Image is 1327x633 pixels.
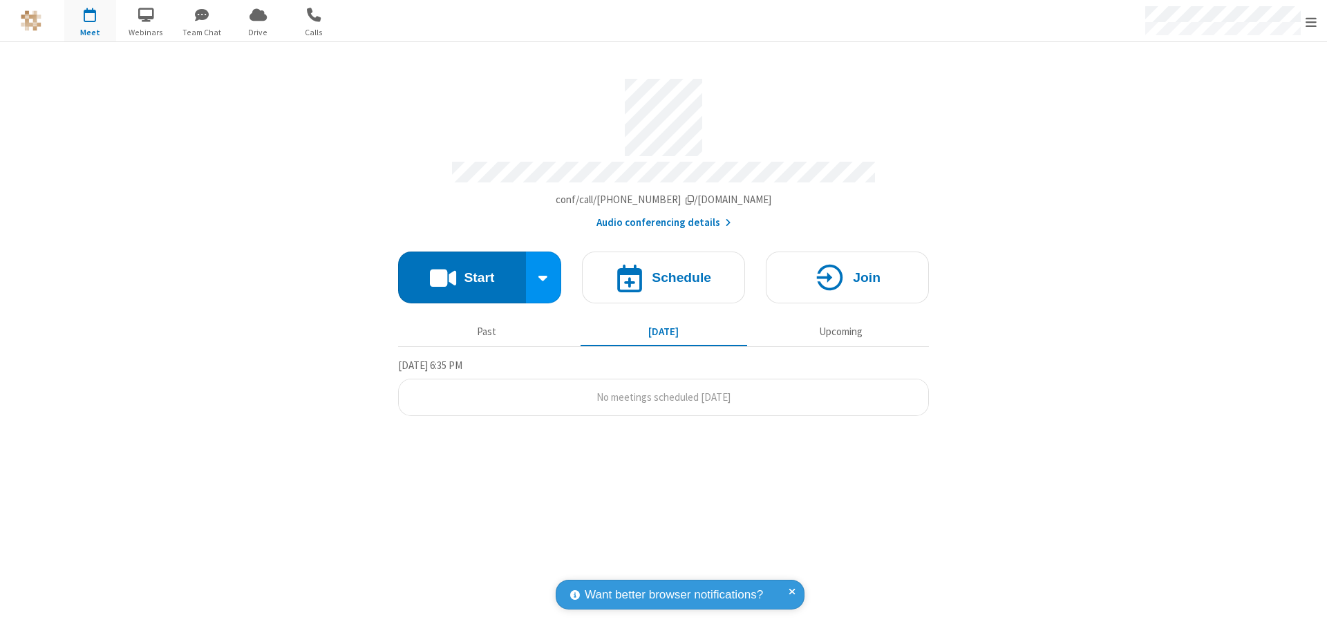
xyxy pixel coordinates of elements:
[176,26,228,39] span: Team Chat
[585,586,763,604] span: Want better browser notifications?
[288,26,340,39] span: Calls
[21,10,41,31] img: QA Selenium DO NOT DELETE OR CHANGE
[398,357,929,417] section: Today's Meetings
[398,68,929,231] section: Account details
[64,26,116,39] span: Meet
[464,271,494,284] h4: Start
[232,26,284,39] span: Drive
[398,252,526,303] button: Start
[652,271,711,284] h4: Schedule
[404,319,570,345] button: Past
[398,359,462,372] span: [DATE] 6:35 PM
[596,390,731,404] span: No meetings scheduled [DATE]
[526,252,562,303] div: Start conference options
[582,252,745,303] button: Schedule
[120,26,172,39] span: Webinars
[757,319,924,345] button: Upcoming
[766,252,929,303] button: Join
[853,271,881,284] h4: Join
[556,192,772,208] button: Copy my meeting room linkCopy my meeting room link
[556,193,772,206] span: Copy my meeting room link
[581,319,747,345] button: [DATE]
[596,215,731,231] button: Audio conferencing details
